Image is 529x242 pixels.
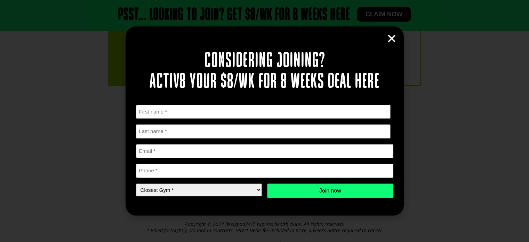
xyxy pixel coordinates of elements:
[386,33,397,44] a: Close
[136,105,391,119] input: First name *
[136,124,391,139] input: Last name *
[136,164,393,178] input: Phone *
[136,51,393,93] h2: Considering joining? Activ8 your $8/wk for 8 weeks deal here
[267,184,393,198] input: Join now
[136,144,393,158] input: Email *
